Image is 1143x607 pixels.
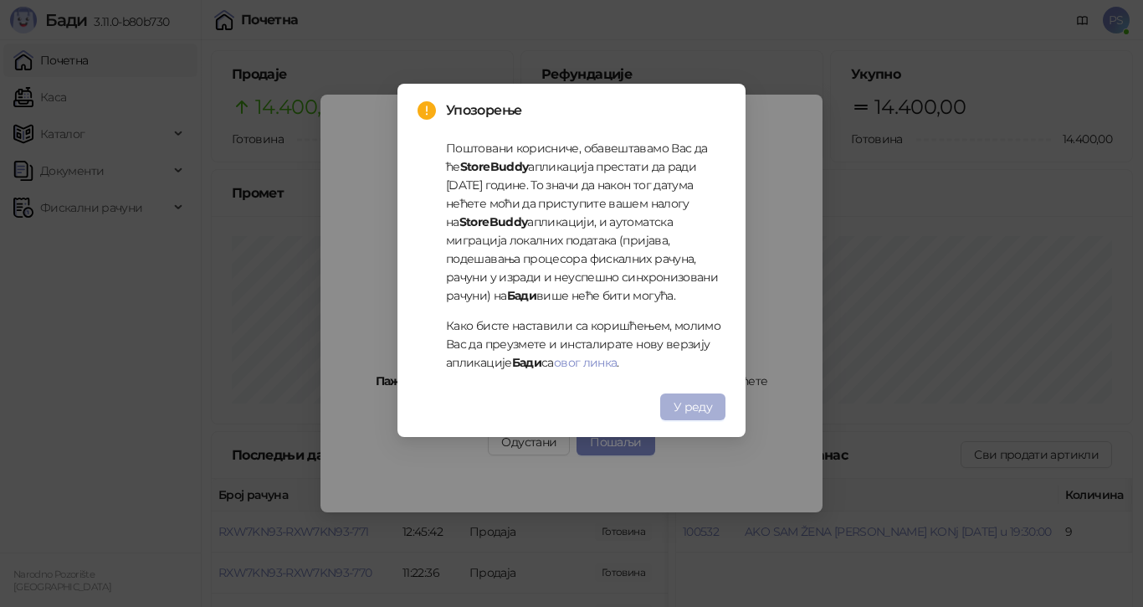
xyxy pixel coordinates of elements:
strong: StoreBuddy [459,214,528,229]
p: Како бисте наставили са коришћењем, молимо Вас да преузмете и инсталирате нову верзију апликације... [446,316,725,372]
a: овог линка [554,355,618,370]
span: exclamation-circle [418,101,436,120]
span: Упозорење [446,100,725,121]
strong: Бади [507,288,536,303]
span: У реду [674,399,712,414]
button: У реду [660,394,725,420]
strong: StoreBuddy [460,159,529,174]
p: Поштовани корисниче, обавештавамо Вас да ће апликација престати да ради [DATE] године. То значи д... [446,139,725,305]
strong: Бади [512,355,541,370]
